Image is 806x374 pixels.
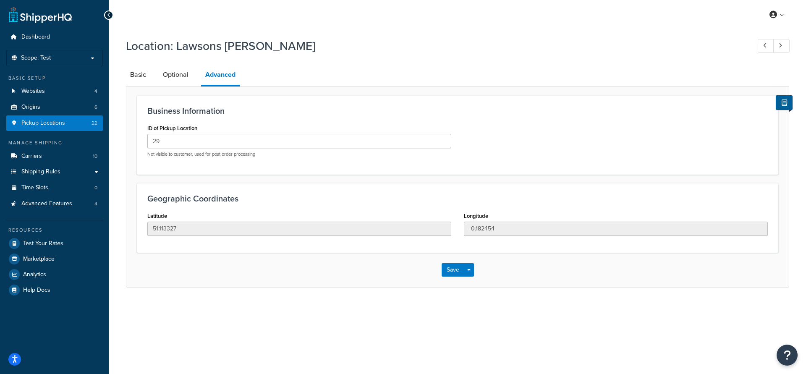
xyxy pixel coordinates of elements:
span: Test Your Rates [23,240,63,247]
a: Shipping Rules [6,164,103,180]
li: Time Slots [6,180,103,196]
a: Previous Record [758,39,774,53]
a: Help Docs [6,282,103,298]
span: 22 [92,120,97,127]
a: Analytics [6,267,103,282]
a: Basic [126,65,150,85]
span: Dashboard [21,34,50,41]
div: Manage Shipping [6,139,103,146]
a: Optional [159,65,193,85]
p: Not visible to customer, used for post order processing [147,151,451,157]
label: ID of Pickup Location [147,125,197,131]
span: Advanced Features [21,200,72,207]
span: Analytics [23,271,46,278]
h3: Geographic Coordinates [147,194,768,203]
span: Pickup Locations [21,120,65,127]
a: Pickup Locations22 [6,115,103,131]
li: Origins [6,99,103,115]
a: Dashboard [6,29,103,45]
li: Carriers [6,149,103,164]
a: Advanced [201,65,240,86]
span: 10 [93,153,97,160]
span: 4 [94,200,97,207]
a: Test Your Rates [6,236,103,251]
span: Origins [21,104,40,111]
a: Next Record [773,39,790,53]
span: Scope: Test [21,55,51,62]
a: Marketplace [6,251,103,267]
a: Origins6 [6,99,103,115]
span: Time Slots [21,184,48,191]
a: Time Slots0 [6,180,103,196]
div: Resources [6,227,103,234]
button: Save [442,263,464,277]
li: Websites [6,84,103,99]
span: Help Docs [23,287,50,294]
label: Latitude [147,213,167,219]
span: Carriers [21,153,42,160]
span: 6 [94,104,97,111]
div: Basic Setup [6,75,103,82]
button: Show Help Docs [776,95,793,110]
li: Pickup Locations [6,115,103,131]
span: Websites [21,88,45,95]
h1: Location: Lawsons [PERSON_NAME] [126,38,742,54]
li: Advanced Features [6,196,103,212]
span: Marketplace [23,256,55,263]
span: Shipping Rules [21,168,60,175]
a: Websites4 [6,84,103,99]
button: Open Resource Center [777,345,798,366]
span: 4 [94,88,97,95]
a: Carriers10 [6,149,103,164]
label: Longitude [464,213,488,219]
span: 0 [94,184,97,191]
a: Advanced Features4 [6,196,103,212]
h3: Business Information [147,106,768,115]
